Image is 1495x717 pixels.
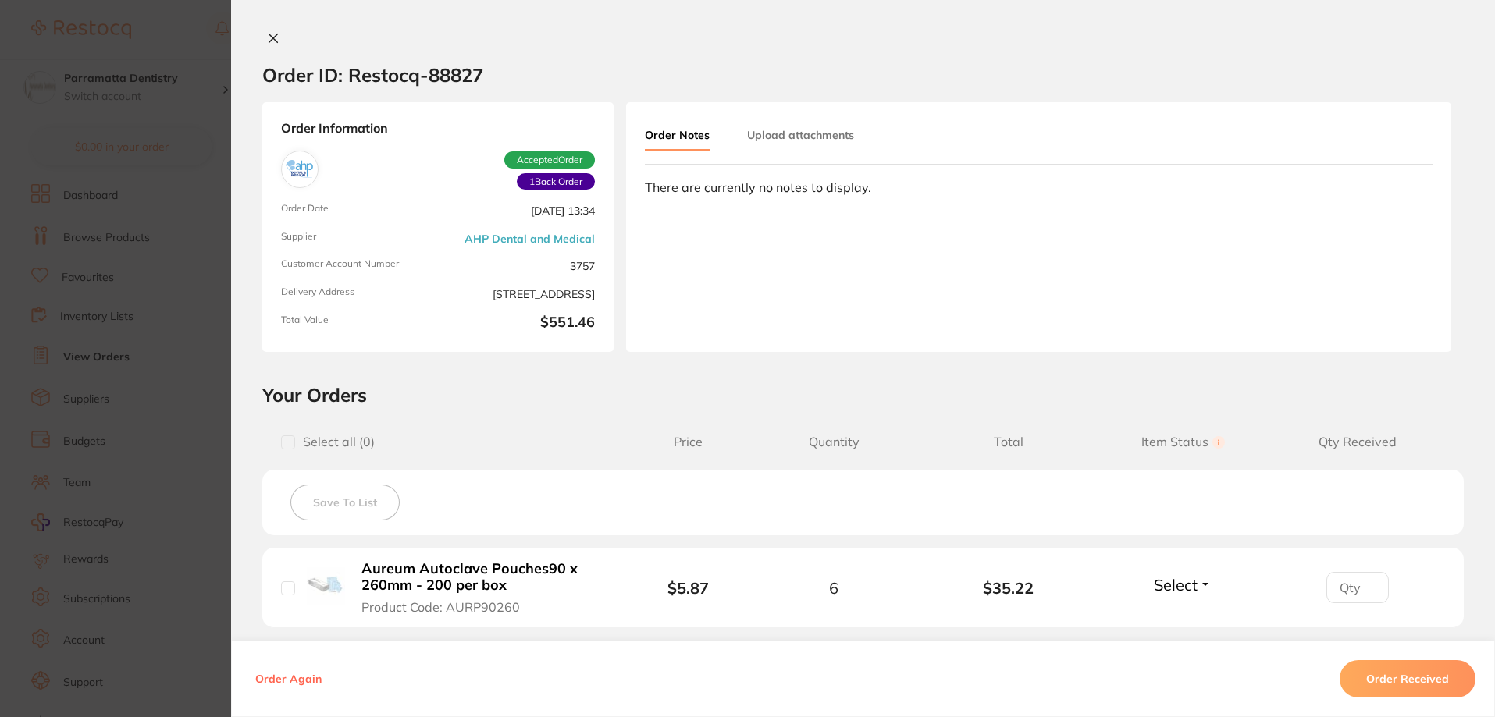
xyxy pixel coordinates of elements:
[921,435,1096,449] span: Total
[361,600,520,614] span: Product Code: AURP90260
[1270,435,1445,449] span: Qty Received
[504,151,595,169] span: Accepted Order
[465,232,595,245] a: AHP Dental and Medical
[281,231,432,247] span: Supplier
[444,314,595,333] b: $551.46
[357,560,607,615] button: Aureum Autoclave Pouches90 x 260mm - 200 per box Product Code: AURP90260
[517,173,595,190] span: Back orders
[361,561,603,593] b: Aureum Autoclave Pouches90 x 260mm - 200 per box
[1096,435,1271,449] span: Item Status
[645,121,710,151] button: Order Notes
[262,63,483,87] h2: Order ID: Restocq- 88827
[645,180,1433,194] div: There are currently no notes to display.
[281,314,432,333] span: Total Value
[281,286,432,302] span: Delivery Address
[281,258,432,274] span: Customer Account Number
[444,203,595,218] span: [DATE] 13:34
[747,121,854,149] button: Upload attachments
[444,286,595,302] span: [STREET_ADDRESS]
[444,258,595,274] span: 3757
[1154,575,1198,595] span: Select
[829,579,838,597] span: 6
[921,579,1096,597] b: $35.22
[262,383,1464,406] h2: Your Orders
[667,578,709,598] b: $5.87
[285,154,315,184] img: AHP Dental and Medical
[630,435,746,449] span: Price
[281,121,595,138] strong: Order Information
[295,435,375,449] span: Select all ( 0 )
[1149,575,1216,595] button: Select
[290,485,400,520] button: Save To List
[251,672,326,686] button: Order Again
[1326,572,1389,603] input: Qty
[307,567,345,605] img: Aureum Autoclave Pouches90 x 260mm - 200 per box
[281,203,432,218] span: Order Date
[746,435,921,449] span: Quantity
[1340,660,1475,697] button: Order Received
